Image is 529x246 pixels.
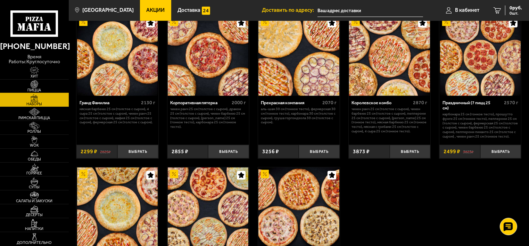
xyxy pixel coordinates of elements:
[79,170,88,178] img: Акционный
[480,145,521,158] button: Выбрать
[439,15,521,96] a: АкционныйПраздничный (7 пицц 25 см)
[141,100,155,106] span: 2130 г
[262,149,279,154] span: 3256 ₽
[463,149,473,154] s: 3823 ₽
[443,100,502,110] div: Праздничный (7 пицц 25 см)
[352,100,412,105] div: Королевское комбо
[261,18,269,26] img: Акционный
[170,107,246,129] p: Чикен Ранч 25 см (толстое с сыром), Дракон 25 см (толстое с сыром), Чикен Барбекю 25 см (толстое ...
[80,107,155,125] p: Мясная Барбекю 25 см (толстое с сыром), 4 сыра 25 см (толстое с сыром), Чикен Ранч 25 см (толстое...
[258,15,339,96] img: Прекрасная компания
[208,145,249,158] button: Выбрать
[349,15,430,96] img: Королевское комбо
[349,15,430,96] a: АкционныйКоролевское комбо
[455,8,479,13] span: В кабинет
[317,4,423,17] input: Ваш адрес доставки
[168,15,248,96] img: Корпоративная пятерка
[170,170,178,178] img: Акционный
[170,100,230,105] div: Корпоративная пятерка
[177,8,200,13] span: Доставка
[82,8,134,13] span: [GEOGRAPHIC_DATA]
[442,18,451,26] img: Акционный
[172,149,188,154] span: 2855 ₽
[299,145,340,158] button: Выбрать
[352,18,360,26] img: Акционный
[100,149,110,154] s: 2825 ₽
[76,15,158,96] a: АкционныйГранд Фамилиа
[317,4,423,17] span: Бумажная улица, 9к1
[80,100,139,105] div: Гранд Фамилиа
[352,107,428,133] p: Чикен Ранч 25 см (толстое с сыром), Чикен Барбекю 25 см (толстое с сыром), Пепперони 25 см (толст...
[353,149,370,154] span: 3873 ₽
[443,112,518,139] p: Карбонара 25 см (тонкое тесто), Прошутто Фунги 25 см (тонкое тесто), Пепперони 25 см (толстое с с...
[258,15,340,96] a: АкционныйПрекрасная компания
[261,100,321,105] div: Прекрасная компания
[167,15,249,96] a: АкционныйКорпоративная пятерка
[170,18,178,26] img: Акционный
[117,145,158,158] button: Выбрать
[390,145,431,158] button: Выбрать
[261,107,337,125] p: Аль-Шам 30 см (тонкое тесто), Фермерская 30 см (тонкое тесто), Карбонара 30 см (толстое с сыром),...
[81,149,97,154] span: 2299 ₽
[510,11,522,15] span: 0 шт.
[262,8,317,13] span: Доставить по адресу:
[444,149,460,154] span: 2499 ₽
[261,170,269,178] img: Акционный
[77,15,158,96] img: Гранд Фамилиа
[202,7,210,15] img: 15daf4d41897b9f0e9f617042186c801.svg
[510,6,522,10] span: 0 руб.
[147,8,165,13] span: Акции
[232,100,246,106] span: 2000 г
[413,100,428,106] span: 2870 г
[440,15,521,96] img: Праздничный (7 пицц 25 см)
[79,18,88,26] img: Акционный
[322,100,337,106] span: 2070 г
[504,100,518,106] span: 2570 г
